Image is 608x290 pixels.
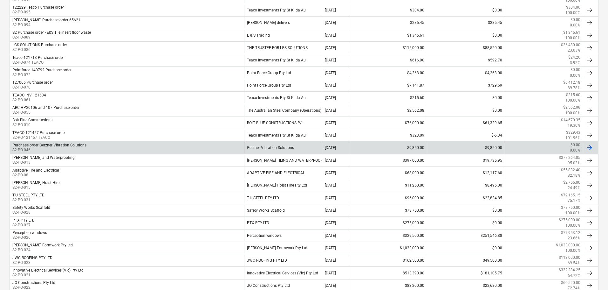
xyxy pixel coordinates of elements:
[325,20,336,25] div: [DATE]
[12,68,72,72] div: Pointforce 140792 Purchase order
[12,47,67,53] p: S2-PO-086
[12,30,91,35] div: S2 Purchase order - E&S Tile insert floor waste
[12,223,35,228] p: S2-PO-027
[570,67,580,73] p: $0.00
[12,280,55,285] div: JQ Constructions Pty Ltd
[12,80,53,85] div: 127066 Purchase order
[568,185,580,191] p: 24.49%
[565,35,580,41] p: 100.00%
[561,117,580,123] p: $14,670.35
[244,230,322,241] div: Perception windows
[427,243,505,253] div: $0.00
[427,217,505,228] div: $0.00
[568,48,580,53] p: 23.03%
[576,259,608,290] iframe: Chat Widget
[12,5,64,10] div: 122229 Teaco Purchase order
[568,198,580,203] p: 75.17%
[12,235,47,240] p: S2-PO-026
[12,143,86,147] div: Purchase order Getzner Vibration Solutions
[325,171,336,175] div: [DATE]
[12,122,52,128] p: S2-PO-010
[244,155,322,166] div: [PERSON_NAME] TILING AND WATERPROOFING
[561,42,580,48] p: $26,480.00
[568,123,580,128] p: 19.30%
[427,180,505,191] div: $8,495.00
[325,145,336,150] div: [DATE]
[244,267,322,278] div: Innovative Electrical Services (Vic) Pty Ltd
[12,43,67,47] div: LGS SOLUTIONS Purchase order
[427,30,505,41] div: $0.00
[427,92,505,103] div: $0.00
[325,233,336,238] div: [DATE]
[349,130,427,141] div: $323.09
[561,167,580,173] p: $55,882.40
[568,160,580,166] p: 95.03%
[568,236,580,241] p: 23.66%
[244,243,322,253] div: [PERSON_NAME] Formwork Pty Ltd
[12,260,52,265] p: S2-PO-023
[349,5,427,16] div: $304.00
[561,205,580,210] p: $78,750.00
[349,142,427,153] div: $9,850.00
[12,60,64,65] p: S2-PO-074 TEACO
[349,243,427,253] div: $1,033,000.00
[244,30,322,41] div: E & S Trading
[349,155,427,166] div: $397,000.00
[325,258,336,263] div: [DATE]
[244,80,322,91] div: Point Force Group Pty Ltd
[570,73,580,78] p: 0.00%
[568,85,580,91] p: 89.78%
[325,271,336,275] div: [DATE]
[325,46,336,50] div: [DATE]
[325,33,336,38] div: [DATE]
[12,18,80,22] div: [PERSON_NAME] Purchase order 65621
[12,173,59,178] p: S2-PO-08
[427,105,505,116] div: $0.00
[12,93,46,97] div: TEACO INV 121634
[427,255,505,266] div: $49,500.00
[568,173,580,178] p: 82.18%
[427,267,505,278] div: $181,105.75
[244,217,322,228] div: PTX PTY LTD
[244,180,322,191] div: [PERSON_NAME] Hoist Hire Pty Ltd
[12,210,50,215] p: S2-PO-028
[427,55,505,66] div: $592.70
[563,105,580,110] p: $2,562.08
[561,193,580,198] p: $72,165.15
[349,230,427,241] div: $329,500.00
[12,85,53,90] p: S2-PO-070
[349,67,427,78] div: $4,263.00
[325,196,336,200] div: [DATE]
[427,142,505,153] div: $9,850.00
[563,80,580,85] p: $6,412.18
[325,8,336,12] div: [DATE]
[12,10,64,15] p: S2-PO-095
[12,110,79,115] p: S2-PO-055
[244,205,322,216] div: Safety Works Scaffold
[244,117,322,128] div: BOLT BLUE CONSTRUCTIONS P/L
[427,42,505,53] div: $88,520.00
[570,60,580,66] p: 3.92%
[349,117,427,128] div: $76,000.00
[244,130,322,141] div: Teaco Investments Pty St Kilda Au
[12,131,66,135] div: TEACO 121457 Purchase order
[349,30,427,41] div: $1,345.61
[427,67,505,78] div: $4,263.00
[427,205,505,216] div: $0.00
[568,55,580,60] p: $24.20
[349,42,427,53] div: $115,000.00
[244,92,322,103] div: Teaco Investments Pty St Kilda Au
[244,167,322,178] div: ADAPTIVE FIRE AND ELECTRICAL
[427,193,505,203] div: $23,834.85
[349,255,427,266] div: $162,500.00
[12,197,44,203] p: S2-PO-031
[563,30,580,35] p: $1,345.61
[325,208,336,213] div: [DATE]
[12,218,35,223] div: PTX PTY LTD
[12,205,50,210] div: Safety Works Scaffold
[349,92,427,103] div: $215.60
[565,98,580,103] p: 100.00%
[349,105,427,116] div: $2,562.08
[12,185,59,190] p: S2-PO-015
[561,280,580,286] p: $60,520.00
